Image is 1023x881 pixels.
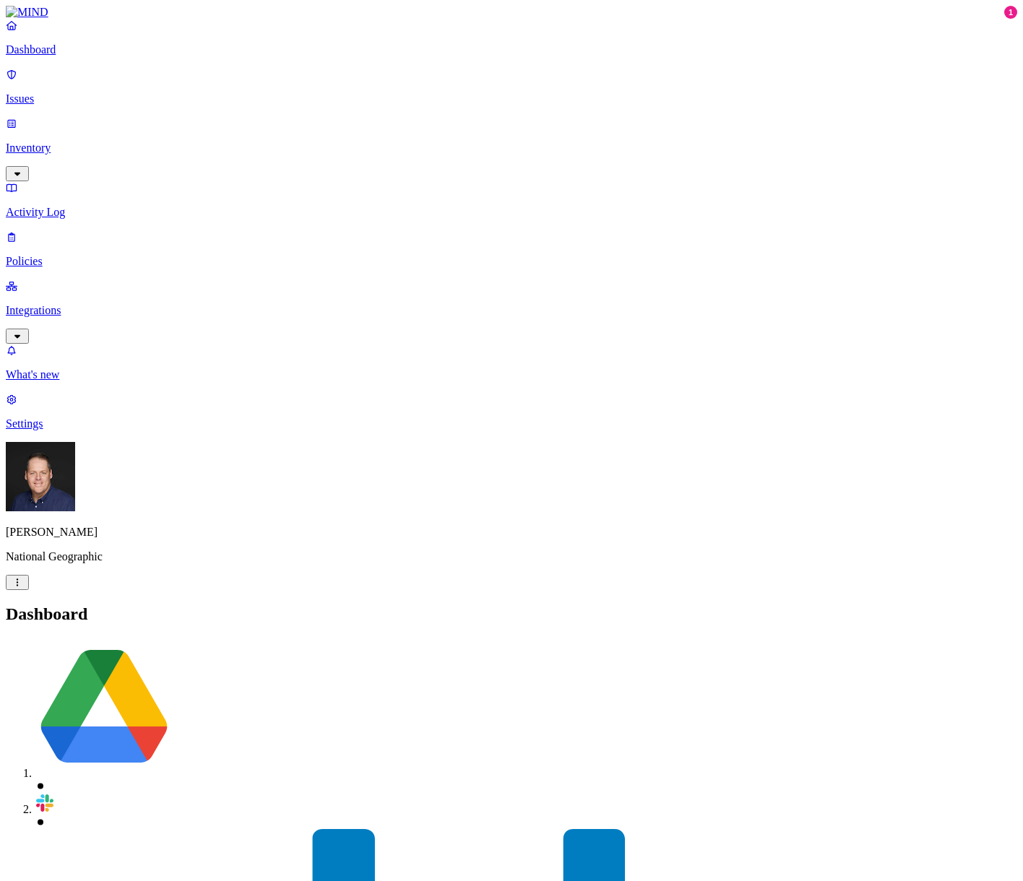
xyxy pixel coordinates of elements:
h2: Dashboard [6,604,1017,624]
p: Integrations [6,304,1017,317]
a: MIND [6,6,1017,19]
a: Issues [6,68,1017,105]
p: Settings [6,417,1017,430]
p: Policies [6,255,1017,268]
p: [PERSON_NAME] [6,526,1017,539]
p: Activity Log [6,206,1017,219]
p: Dashboard [6,43,1017,56]
a: Integrations [6,279,1017,342]
img: MIND [6,6,48,19]
a: What's new [6,344,1017,381]
p: What's new [6,368,1017,381]
img: Mark DeCarlo [6,442,75,511]
img: svg%3e [35,638,173,777]
a: Dashboard [6,19,1017,56]
a: Inventory [6,117,1017,179]
p: Issues [6,92,1017,105]
a: Policies [6,230,1017,268]
p: Inventory [6,142,1017,155]
img: svg%3e [35,793,55,813]
p: National Geographic [6,550,1017,563]
a: Activity Log [6,181,1017,219]
div: 1 [1004,6,1017,19]
a: Settings [6,393,1017,430]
